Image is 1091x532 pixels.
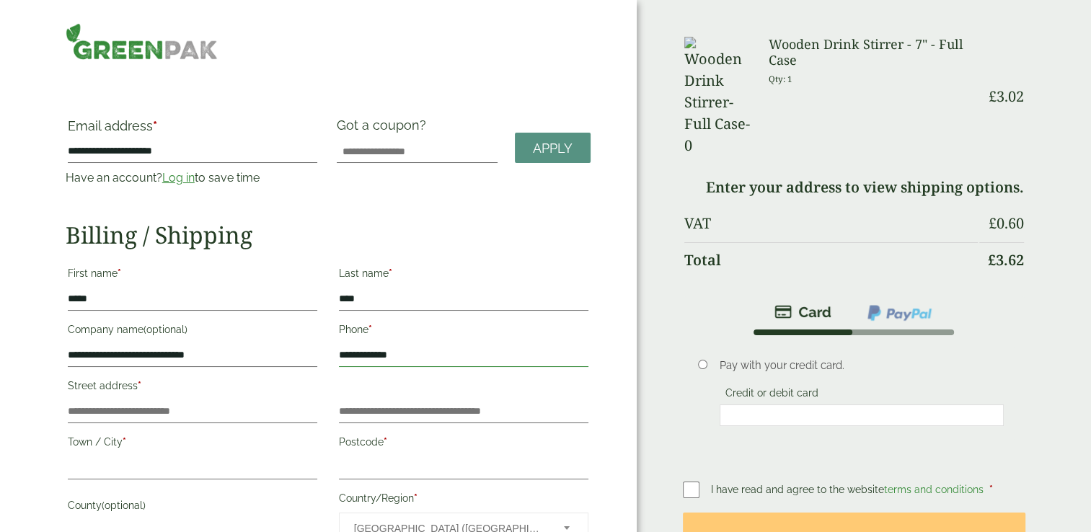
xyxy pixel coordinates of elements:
[989,213,997,233] span: £
[68,495,317,520] label: County
[68,376,317,400] label: Street address
[337,118,432,140] label: Got a coupon?
[774,303,831,321] img: stripe.png
[118,267,121,279] abbr: required
[68,120,317,140] label: Email address
[68,432,317,456] label: Town / City
[684,242,979,278] th: Total
[768,74,792,84] small: Qty: 1
[339,488,588,513] label: Country/Region
[684,170,1025,205] td: Enter your address to view shipping options.
[339,432,588,456] label: Postcode
[711,484,986,495] span: I have read and agree to the website
[162,171,195,185] a: Log in
[368,324,372,335] abbr: required
[389,267,392,279] abbr: required
[339,263,588,288] label: Last name
[68,263,317,288] label: First name
[884,484,984,495] a: terms and conditions
[66,221,591,249] h2: Billing / Shipping
[720,358,1003,373] p: Pay with your credit card.
[66,23,218,60] img: GreenPak Supplies
[768,37,978,68] h3: Wooden Drink Stirrer - 7" - Full Case
[988,250,1024,270] bdi: 3.62
[414,492,418,504] abbr: required
[384,436,387,448] abbr: required
[533,141,573,156] span: Apply
[515,133,591,164] a: Apply
[989,484,993,495] abbr: required
[68,319,317,344] label: Company name
[102,500,146,511] span: (optional)
[866,303,933,322] img: ppcp-gateway.png
[988,250,996,270] span: £
[684,206,979,241] th: VAT
[684,37,751,156] img: Wooden Drink Stirrer-Full Case-0
[989,87,997,106] span: £
[989,87,1024,106] bdi: 3.02
[989,213,1024,233] bdi: 0.60
[153,118,157,133] abbr: required
[138,380,141,391] abbr: required
[724,409,999,422] iframe: Secure card payment input frame
[339,319,588,344] label: Phone
[143,324,187,335] span: (optional)
[66,169,319,187] p: Have an account? to save time
[123,436,126,448] abbr: required
[720,387,824,403] label: Credit or debit card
